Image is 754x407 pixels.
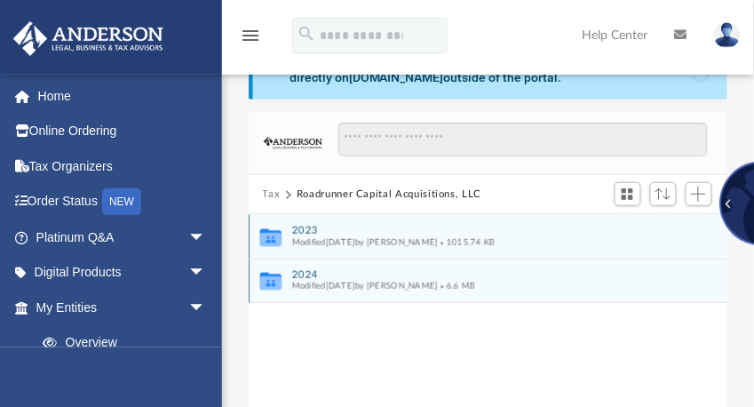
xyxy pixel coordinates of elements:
[263,187,281,203] button: Tax
[349,70,444,84] a: [DOMAIN_NAME]
[102,188,141,215] div: NEW
[338,123,709,156] input: Search files and folders
[12,290,233,325] a: My Entitiesarrow_drop_down
[297,24,316,44] i: search
[240,25,261,46] i: menu
[291,282,438,291] span: Modified [DATE] by [PERSON_NAME]
[188,219,224,256] span: arrow_drop_down
[686,182,712,207] button: Add
[438,238,495,247] span: 1015.74 KB
[12,78,233,114] a: Home
[291,238,438,247] span: Modified [DATE] by [PERSON_NAME]
[12,184,233,220] a: Order StatusNEW
[291,226,661,237] button: 2023
[12,219,233,255] a: Platinum Q&Aarrow_drop_down
[188,290,224,326] span: arrow_drop_down
[714,22,741,48] img: User Pic
[240,34,261,46] a: menu
[12,255,233,291] a: Digital Productsarrow_drop_down
[12,114,233,149] a: Online Ordering
[188,255,224,291] span: arrow_drop_down
[291,269,661,281] button: 2024
[615,182,641,207] button: Switch to Grid View
[438,282,475,291] span: 6.6 MB
[297,187,481,203] button: Roadrunner Capital Acquisitions, LLC
[8,21,169,56] img: Anderson Advisors Platinum Portal
[25,325,233,361] a: Overview
[12,148,233,184] a: Tax Organizers
[650,182,677,206] button: Sort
